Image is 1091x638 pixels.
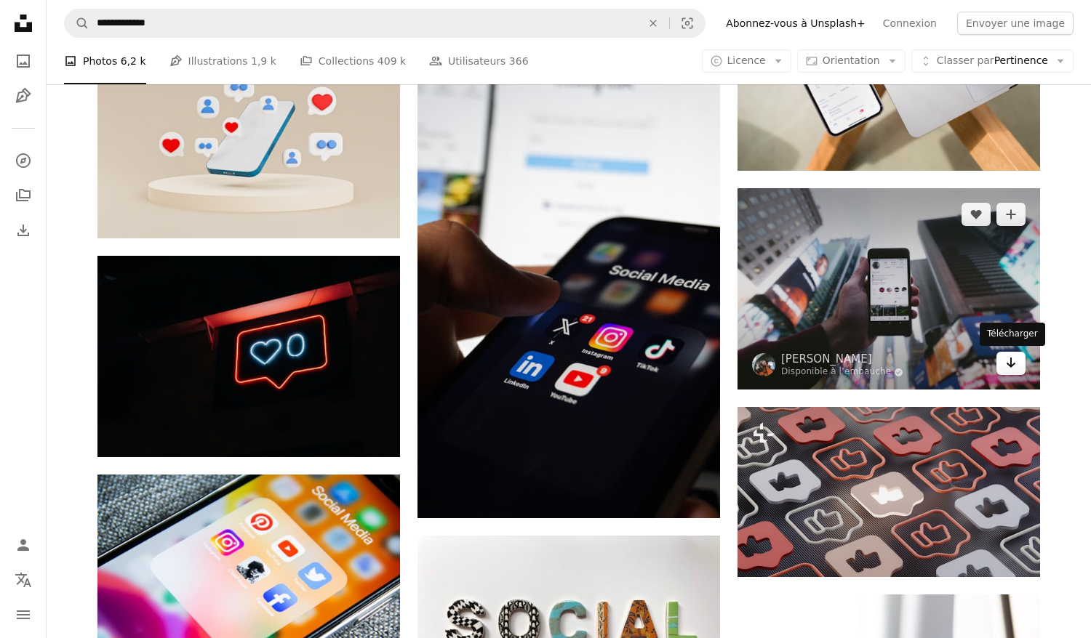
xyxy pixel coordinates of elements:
a: Un téléphone avec des cœurs flottant hors de lui [97,122,400,135]
a: un gros plan d’un tas de bulles rouges et blanches [738,485,1040,498]
span: Orientation [823,54,880,66]
img: Enseignes au néon [97,256,400,457]
a: Collections [9,181,38,210]
button: Ajouter à la collection [996,203,1026,226]
a: Accueil — Unsplash [9,9,38,41]
button: Recherche de visuels [670,9,705,37]
a: [PERSON_NAME] [781,352,903,366]
img: Accéder au profil de Jakob Owens [752,353,775,376]
div: Télécharger [980,323,1045,346]
a: Connexion / S’inscrire [9,530,38,560]
a: Disponible à l’embauche [781,366,903,378]
img: Photo en plongée d’une personne tenant allumé un smartphone avec un fond de grands bâtiments [738,188,1040,389]
button: Orientation [797,49,906,73]
a: Télécharger [996,352,1026,375]
button: Envoyer une image [957,12,1074,35]
button: Effacer [637,9,669,37]
button: Rechercher sur Unsplash [65,9,89,37]
a: Illustrations 1,9 k [169,38,276,84]
a: Photos [9,47,38,76]
a: Abonnez-vous à Unsplash+ [717,12,874,35]
form: Rechercher des visuels sur tout le site [64,9,706,38]
a: Une personne tenant un téléphone intelligent avec des médias sociaux à l’écran [417,285,720,298]
img: Une personne tenant un téléphone intelligent avec des médias sociaux à l’écran [417,65,720,518]
span: 409 k [377,53,406,69]
a: Connexion [874,12,946,35]
img: Un téléphone avec des cœurs flottant hors de lui [97,19,400,238]
a: white and pink digital device [97,568,400,581]
a: Photo en plongée d’une personne tenant allumé un smartphone avec un fond de grands bâtiments [738,282,1040,295]
a: Utilisateurs 366 [429,38,529,84]
button: Classer parPertinence [911,49,1074,73]
a: Historique de téléchargement [9,216,38,245]
a: Enseignes au néon [97,350,400,363]
button: Langue [9,565,38,594]
span: Licence [727,54,766,66]
span: Pertinence [937,54,1048,68]
span: Classer par [937,54,994,66]
span: 366 [509,53,529,69]
img: un gros plan d’un tas de bulles rouges et blanches [738,407,1040,577]
a: Explorer [9,146,38,175]
button: Menu [9,600,38,629]
button: Licence [702,49,791,73]
a: Collections 409 k [300,38,406,84]
a: Illustrations [9,81,38,110]
span: 1,9 k [251,53,276,69]
button: J’aime [962,203,991,226]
